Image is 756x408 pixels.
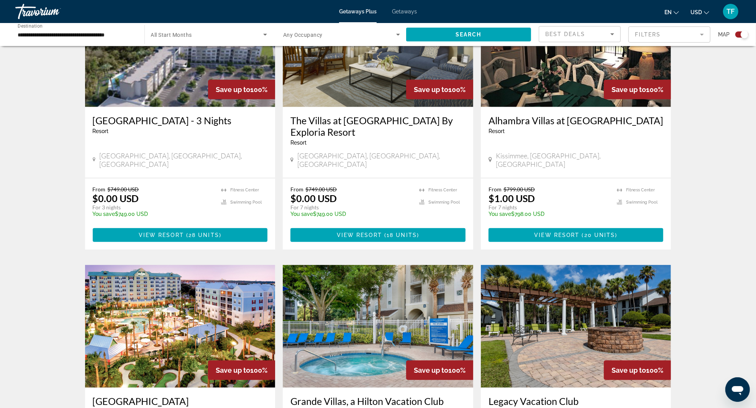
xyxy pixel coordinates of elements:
[406,28,531,41] button: Search
[230,200,262,205] span: Swimming Pool
[93,115,268,126] a: [GEOGRAPHIC_DATA] - 3 Nights
[230,188,259,192] span: Fitness Center
[85,265,276,388] img: CL1IE01X.jpg
[664,9,672,15] span: en
[414,86,448,94] span: Save up to
[690,7,709,18] button: Change currency
[93,395,268,407] a: [GEOGRAPHIC_DATA]
[489,115,664,126] a: Alhambra Villas at [GEOGRAPHIC_DATA]
[489,192,535,204] p: $1.00 USD
[290,228,466,242] button: View Resort(18 units)
[612,366,646,374] span: Save up to
[481,265,671,388] img: 8614E01X.jpg
[290,395,466,407] a: Grande Villas, a Hilton Vacation Club
[718,29,730,40] span: Map
[189,232,219,238] span: 28 units
[721,3,741,20] button: User Menu
[184,232,221,238] span: ( )
[297,151,466,168] span: [GEOGRAPHIC_DATA], [GEOGRAPHIC_DATA], [GEOGRAPHIC_DATA]
[489,128,505,134] span: Resort
[580,232,618,238] span: ( )
[664,7,679,18] button: Change language
[151,32,192,38] span: All Start Months
[290,211,313,217] span: You save
[489,211,610,217] p: $798.00 USD
[414,366,448,374] span: Save up to
[93,192,139,204] p: $0.00 USD
[725,377,750,402] iframe: Button to launch messaging window
[339,8,377,15] a: Getaways Plus
[93,186,106,192] span: From
[392,8,417,15] a: Getaways
[604,360,671,380] div: 100%
[305,186,337,192] span: $749.00 USD
[690,9,702,15] span: USD
[612,86,646,94] span: Save up to
[290,115,466,138] a: The Villas at [GEOGRAPHIC_DATA] By Exploria Resort
[208,80,275,99] div: 100%
[216,86,250,94] span: Save up to
[93,204,214,211] p: For 3 nights
[216,366,250,374] span: Save up to
[337,232,382,238] span: View Resort
[489,204,610,211] p: For 7 nights
[604,80,671,99] div: 100%
[139,232,184,238] span: View Resort
[628,26,710,43] button: Filter
[489,211,511,217] span: You save
[584,232,615,238] span: 20 units
[99,151,267,168] span: [GEOGRAPHIC_DATA], [GEOGRAPHIC_DATA], [GEOGRAPHIC_DATA]
[406,360,473,380] div: 100%
[18,23,43,29] span: Destination
[428,200,460,205] span: Swimming Pool
[626,188,655,192] span: Fitness Center
[283,32,323,38] span: Any Occupancy
[93,211,115,217] span: You save
[208,360,275,380] div: 100%
[15,2,92,21] a: Travorium
[406,80,473,99] div: 100%
[503,186,535,192] span: $799.00 USD
[727,8,735,15] span: TF
[535,232,580,238] span: View Resort
[93,128,109,134] span: Resort
[456,31,482,38] span: Search
[496,151,663,168] span: Kissimmee, [GEOGRAPHIC_DATA], [GEOGRAPHIC_DATA]
[626,200,658,205] span: Swimming Pool
[283,265,473,388] img: 3996O01X.jpg
[545,31,585,37] span: Best Deals
[489,186,502,192] span: From
[545,30,614,39] mat-select: Sort by
[290,192,337,204] p: $0.00 USD
[108,186,139,192] span: $749.00 USD
[489,228,664,242] button: View Resort(20 units)
[93,211,214,217] p: $749.00 USD
[290,204,412,211] p: For 7 nights
[290,140,307,146] span: Resort
[290,211,412,217] p: $749.00 USD
[382,232,419,238] span: ( )
[290,186,303,192] span: From
[428,188,457,192] span: Fitness Center
[387,232,417,238] span: 18 units
[93,228,268,242] button: View Resort(28 units)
